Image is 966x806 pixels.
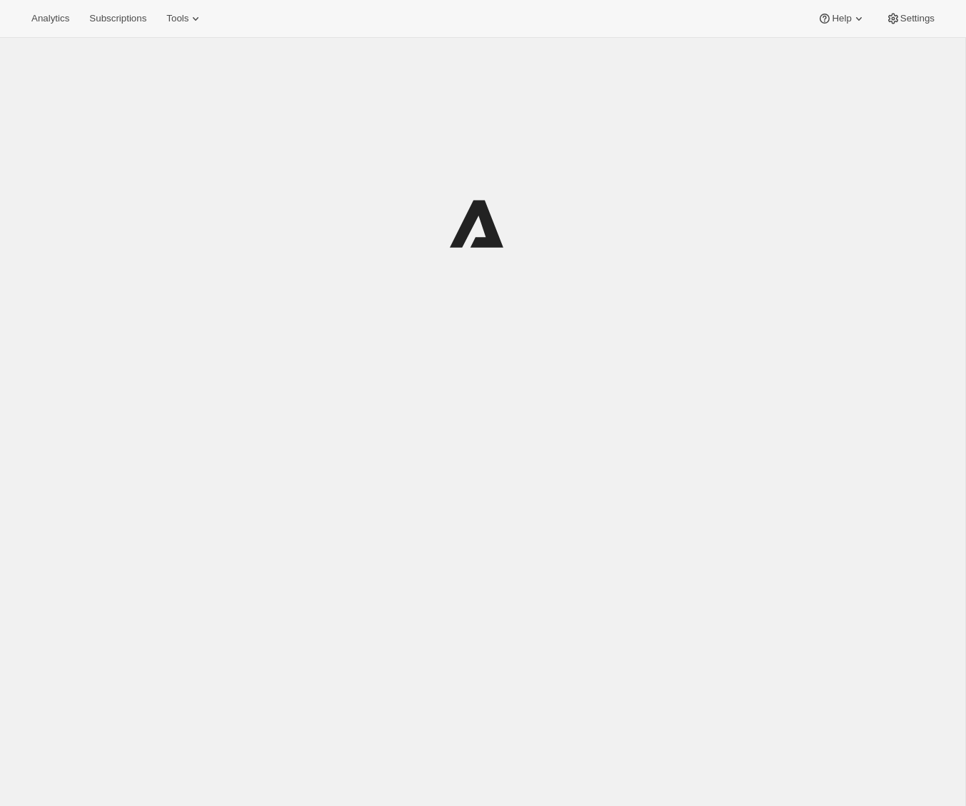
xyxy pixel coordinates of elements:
span: Analytics [31,13,69,24]
span: Settings [900,13,935,24]
button: Settings [877,9,943,29]
button: Help [809,9,874,29]
button: Subscriptions [81,9,155,29]
button: Tools [158,9,211,29]
button: Analytics [23,9,78,29]
span: Subscriptions [89,13,146,24]
span: Tools [166,13,188,24]
span: Help [832,13,851,24]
